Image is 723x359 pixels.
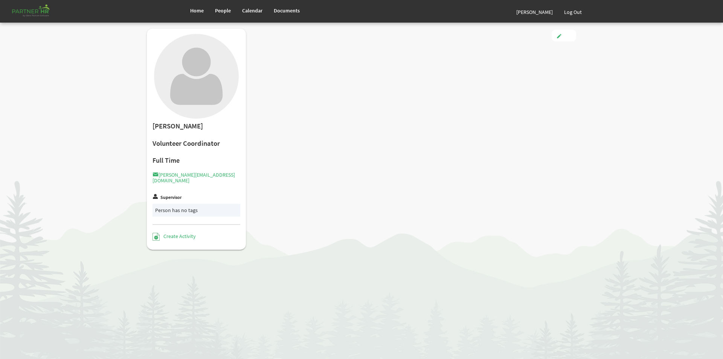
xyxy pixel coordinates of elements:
[153,233,160,241] img: Create Activity
[155,206,238,214] div: Person has no tags
[190,7,204,14] span: Home
[215,7,231,14] span: People
[153,233,196,240] a: Create Activity
[153,157,240,164] h4: Full Time
[153,171,235,184] a: [PERSON_NAME][EMAIL_ADDRESS][DOMAIN_NAME]
[153,122,240,130] h2: [PERSON_NAME]
[242,7,262,14] span: Calendar
[558,2,587,23] a: Log Out
[160,195,182,200] label: Supervisor
[154,34,239,119] img: User with no profile picture
[153,140,240,148] h2: Volunteer Coordinator
[274,7,300,14] span: Documents
[511,2,558,23] a: [PERSON_NAME]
